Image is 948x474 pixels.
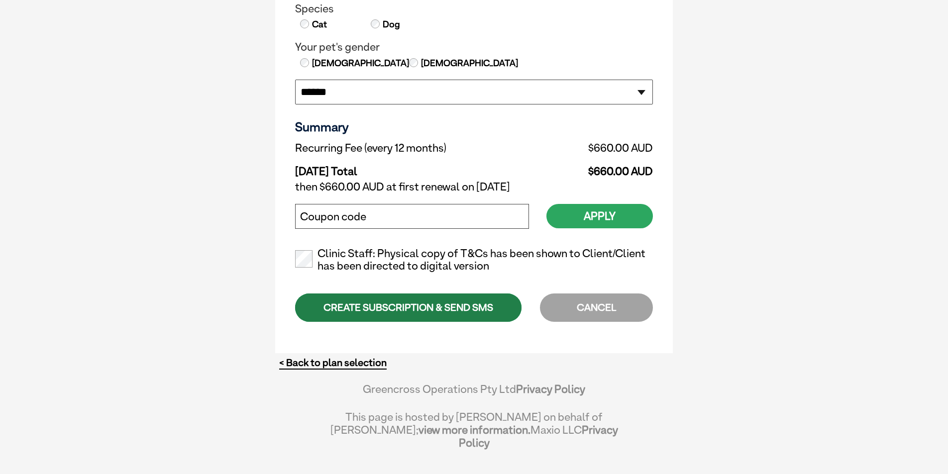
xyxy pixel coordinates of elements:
td: [DATE] Total [295,157,544,178]
legend: Your pet's gender [295,41,653,54]
a: Privacy Policy [459,423,618,449]
h3: Summary [295,119,653,134]
td: Recurring Fee (every 12 months) [295,139,544,157]
label: Coupon code [300,210,366,223]
input: Clinic Staff: Physical copy of T&Cs has been shown to Client/Client has been directed to digital ... [295,250,313,268]
a: view more information. [419,423,530,436]
td: $660.00 AUD [544,157,653,178]
label: Clinic Staff: Physical copy of T&Cs has been shown to Client/Client has been directed to digital ... [295,247,653,273]
div: CREATE SUBSCRIPTION & SEND SMS [295,293,522,322]
a: < Back to plan selection [279,357,387,369]
div: This page is hosted by [PERSON_NAME] on behalf of [PERSON_NAME]; Maxio LLC [330,405,618,449]
div: Greencross Operations Pty Ltd [330,382,618,405]
td: then $660.00 AUD at first renewal on [DATE] [295,178,653,196]
td: $660.00 AUD [544,139,653,157]
div: CANCEL [540,293,653,322]
legend: Species [295,2,653,15]
a: Privacy Policy [516,382,585,395]
button: Apply [546,204,653,228]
